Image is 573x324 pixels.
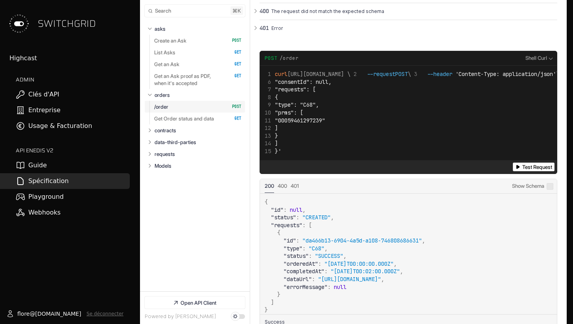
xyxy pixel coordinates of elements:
span: , [422,237,425,244]
span: : [318,260,321,267]
span: --request [367,70,408,78]
span: } [265,306,268,313]
p: asks [155,25,166,32]
span: } [277,291,280,298]
span: curl [275,70,287,78]
span: "consentId": null, [275,78,332,85]
span: /order [280,55,298,62]
span: GET [226,116,241,121]
span: "C68" [309,245,324,252]
span: , [400,268,403,275]
span: null [334,283,346,291]
a: asks [155,23,242,35]
span: "completedAt" [284,268,324,275]
p: /order [154,103,168,110]
span: , [343,252,346,259]
span: 'Content-Type: application/json' [455,70,556,78]
span: flore [17,310,29,318]
span: { [277,229,280,236]
kbd: ⌘ k [230,6,243,15]
span: "status" [271,214,296,221]
span: : [296,214,299,221]
a: Create an Ask POST [154,35,241,46]
span: "orderedAt" [284,260,318,267]
span: GET [226,50,241,55]
a: Models [155,160,242,172]
span: null [290,206,302,213]
p: orders [155,91,170,98]
span: \ [350,70,411,78]
span: : [324,268,328,275]
span: , [394,260,397,267]
span: \ [411,70,560,78]
a: data-third-parties [155,136,242,148]
p: Get Order status and data [154,115,214,122]
span: 400 [278,183,287,189]
span: [URL][DOMAIN_NAME] \ [265,70,350,78]
span: { [275,94,278,101]
span: : [312,276,315,283]
span: @ [29,310,35,318]
span: "[URL][DOMAIN_NAME]" [318,276,381,283]
span: [DOMAIN_NAME] [35,310,81,318]
button: Se déconnecter [87,311,123,317]
a: contracts [155,124,242,136]
span: } [275,132,278,139]
span: : [309,252,312,259]
span: ] [275,140,278,147]
span: , [381,276,384,283]
span: ] [275,124,278,131]
p: Get an Ask [154,61,179,68]
p: Get an Ask proof as PDF, when it's accepted [154,72,224,87]
a: Open API Client [145,296,245,309]
button: Test Request [513,163,555,172]
span: "requests" [271,222,302,229]
span: , [324,245,328,252]
span: "id" [271,206,284,213]
span: "type": "C68", [275,101,319,108]
span: POST [395,70,408,78]
span: "da466b13-6904-4a5d-a108-746808686631" [302,237,422,244]
span: : [296,237,299,244]
span: 400 [260,8,269,14]
div: Set dark mode [233,314,238,319]
a: requests [155,148,242,160]
span: "SUCCESS" [315,252,343,259]
a: Powered by [PERSON_NAME] [145,313,216,319]
span: : [284,206,287,213]
span: "[DATE]T00:02:00.000Z" [331,268,400,275]
span: GET [226,73,241,79]
span: { [265,198,268,206]
p: The request did not match the expected schema [271,8,555,15]
span: "00059461297239" [275,117,325,124]
span: "requests": [ [275,86,316,93]
a: orders [155,89,242,101]
label: Show Schema [512,179,553,193]
span: "[DATE]T00:00:00.000Z" [324,260,394,267]
span: "errorMessage" [284,283,328,291]
h2: ADMIN [16,76,130,83]
nav: Table of contents for Api [140,19,250,291]
p: Error [271,25,555,32]
a: /order POST [154,101,241,113]
span: "dataUrl" [284,276,312,283]
span: "status" [284,252,309,259]
a: Get an Ask proof as PDF, when it's accepted GET [154,70,241,89]
p: Create an Ask [154,37,186,44]
span: GET [226,61,241,67]
a: List Asks GET [154,46,241,58]
a: Get Order status and data GET [154,113,241,124]
a: Get an Ask GET [154,58,241,70]
span: "CREATED" [302,214,331,221]
span: Search [155,8,171,14]
img: Switchgrid Logo [6,11,31,36]
p: Models [155,162,171,169]
button: 400 The request did not match the expected schema [260,3,557,20]
span: POST [226,38,241,43]
p: requests [155,150,175,157]
button: 401 Error [260,20,557,37]
span: , [302,206,306,213]
h2: API ENEDIS v2 [16,146,130,154]
span: : [302,222,306,229]
span: ] [271,299,274,306]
